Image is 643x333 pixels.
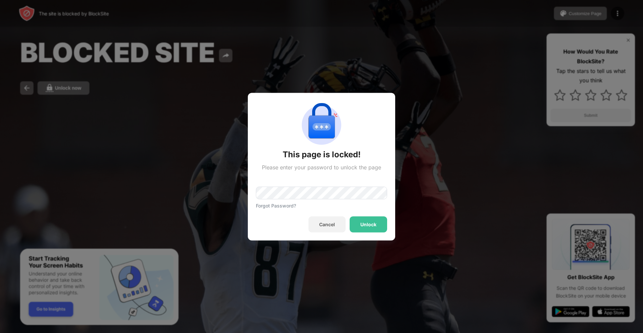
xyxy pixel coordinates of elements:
[319,222,335,227] div: Cancel
[256,202,296,208] div: Forgot Password?
[297,101,346,149] img: password-protection.svg
[283,149,361,160] div: This page is locked!
[360,222,376,227] div: Unlock
[262,164,381,170] div: Please enter your password to unlock the page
